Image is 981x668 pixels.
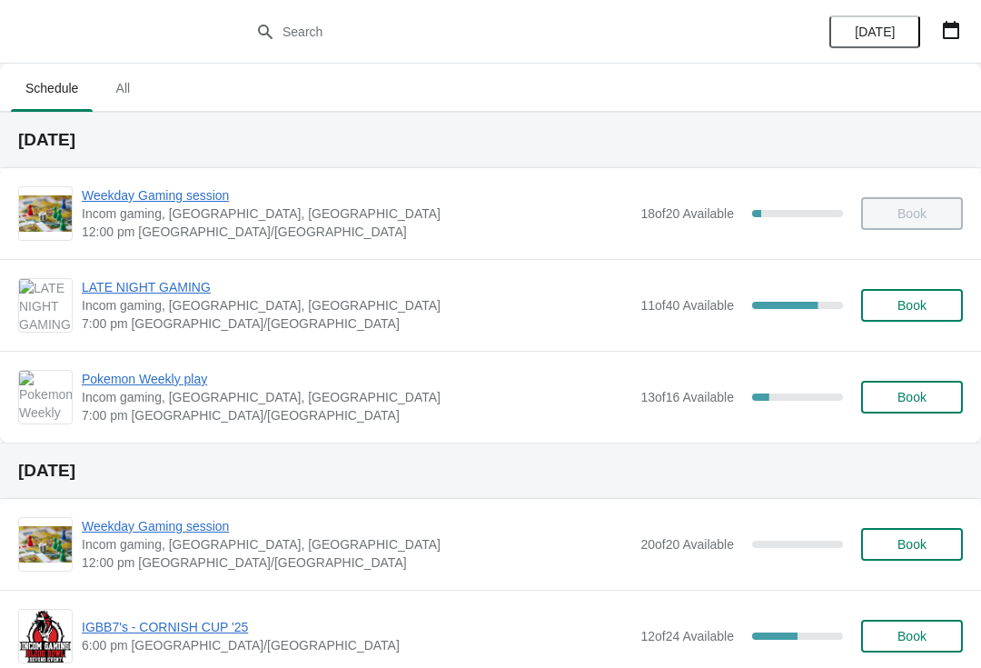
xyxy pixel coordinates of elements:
img: IGBB7's - CORNISH CUP '25 | | 6:00 pm Europe/London [19,610,72,663]
span: Incom gaming, [GEOGRAPHIC_DATA], [GEOGRAPHIC_DATA] [82,296,631,314]
img: Pokemon Weekly play | Incom gaming, Church Street, Cheltenham, UK | 7:00 pm Europe/London [19,371,72,424]
span: IGBB7's - CORNISH CUP '25 [82,618,631,636]
span: 12 of 24 Available [640,629,734,643]
span: 7:00 pm [GEOGRAPHIC_DATA]/[GEOGRAPHIC_DATA] [82,314,631,333]
span: Book [897,390,926,404]
span: Pokemon Weekly play [82,370,631,388]
span: All [100,72,145,105]
span: Book [897,537,926,552]
span: Incom gaming, [GEOGRAPHIC_DATA], [GEOGRAPHIC_DATA] [82,204,631,223]
span: 20 of 20 Available [640,537,734,552]
span: 12:00 pm [GEOGRAPHIC_DATA]/[GEOGRAPHIC_DATA] [82,223,631,241]
span: [DATE] [855,25,895,39]
h2: [DATE] [18,131,963,149]
span: 11 of 40 Available [640,298,734,313]
button: Book [861,381,963,414]
span: LATE NIGHT GAMING [82,278,631,296]
button: Book [861,620,963,653]
span: Incom gaming, [GEOGRAPHIC_DATA], [GEOGRAPHIC_DATA] [82,535,631,553]
span: Weekday Gaming session [82,186,631,204]
span: 13 of 16 Available [640,390,734,404]
span: 6:00 pm [GEOGRAPHIC_DATA]/[GEOGRAPHIC_DATA] [82,636,631,654]
span: Schedule [11,72,93,105]
img: LATE NIGHT GAMING | Incom gaming, Church Street, Cheltenham, UK | 7:00 pm Europe/London [19,279,72,332]
span: Weekday Gaming session [82,517,631,535]
img: Weekday Gaming session | Incom gaming, Church Street, Cheltenham, UK | 12:00 pm Europe/London [19,526,72,563]
img: Weekday Gaming session | Incom gaming, Church Street, Cheltenham, UK | 12:00 pm Europe/London [19,195,72,233]
span: 7:00 pm [GEOGRAPHIC_DATA]/[GEOGRAPHIC_DATA] [82,406,631,424]
span: 18 of 20 Available [640,206,734,221]
h2: [DATE] [18,462,963,480]
input: Search [282,15,736,48]
button: Book [861,289,963,322]
span: Book [897,629,926,643]
button: [DATE] [829,15,920,48]
span: Book [897,298,926,313]
span: 12:00 pm [GEOGRAPHIC_DATA]/[GEOGRAPHIC_DATA] [82,553,631,572]
button: Book [861,528,963,561]
span: Incom gaming, [GEOGRAPHIC_DATA], [GEOGRAPHIC_DATA] [82,388,631,406]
